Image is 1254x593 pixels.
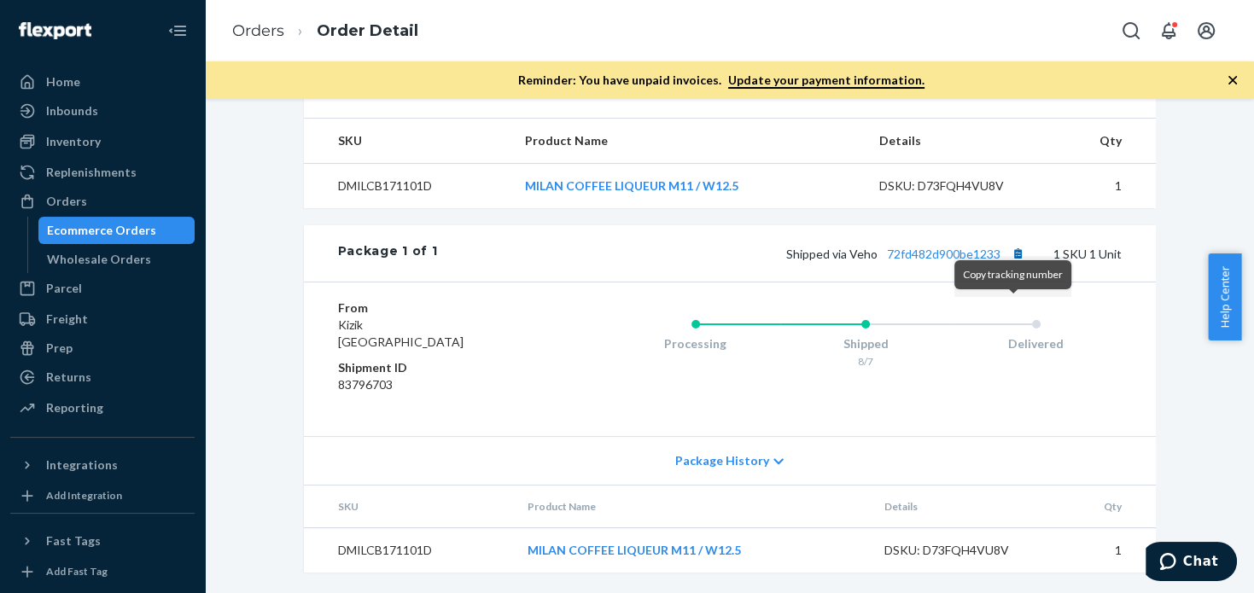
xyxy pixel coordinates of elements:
[10,394,195,421] a: Reporting
[1007,242,1029,265] button: Copy tracking number
[528,543,741,557] a: MILAN COFFEE LIQUEUR M11 / W12.5
[1058,485,1155,528] th: Qty
[338,359,542,376] dt: Shipment ID
[10,128,195,155] a: Inventory
[46,532,101,549] div: Fast Tags
[338,376,542,393] dd: 83796703
[1189,14,1223,48] button: Open account menu
[47,222,156,239] div: Ecommerce Orders
[1114,14,1148,48] button: Open Search Box
[514,485,871,528] th: Product Name
[437,242,1121,265] div: 1 SKU 1 Unit
[1208,253,1241,340] button: Help Center
[10,97,195,125] a: Inbounds
[10,485,195,506] a: Add Integration
[46,340,73,357] div: Prep
[338,299,542,317] dt: From
[10,159,195,186] a: Replenishments
[10,561,195,582] a: Add Fast Tag
[786,247,1029,261] span: Shipped via Veho
[219,6,432,56] ol: breadcrumbs
[46,564,108,578] div: Add Fast Tag
[10,363,195,391] a: Returns
[1152,14,1186,48] button: Open notifications
[511,119,865,164] th: Product Name
[19,22,91,39] img: Flexport logo
[46,311,88,328] div: Freight
[10,451,195,479] button: Integrations
[780,354,951,369] div: 8/7
[1053,164,1155,209] td: 1
[963,268,1063,281] span: Copy tracking number
[1058,528,1155,573] td: 1
[10,68,195,96] a: Home
[304,528,514,573] td: DMILCB171101D
[46,399,103,416] div: Reporting
[160,14,195,48] button: Close Navigation
[38,217,195,244] a: Ecommerce Orders
[780,335,951,352] div: Shipped
[338,242,438,265] div: Package 1 of 1
[1053,119,1155,164] th: Qty
[10,188,195,215] a: Orders
[38,246,195,273] a: Wholesale Orders
[675,452,769,469] span: Package History
[518,72,924,89] p: Reminder: You have unpaid invoices.
[46,102,98,119] div: Inbounds
[871,485,1059,528] th: Details
[46,73,80,90] div: Home
[46,488,122,503] div: Add Integration
[525,178,738,193] a: MILAN COFFEE LIQUEUR M11 / W12.5
[232,21,284,40] a: Orders
[10,305,195,333] a: Freight
[951,335,1122,352] div: Delivered
[10,275,195,302] a: Parcel
[304,119,512,164] th: SKU
[46,456,118,474] div: Integrations
[728,73,924,89] a: Update your payment information.
[304,485,514,528] th: SKU
[46,193,87,210] div: Orders
[47,251,151,268] div: Wholesale Orders
[304,164,512,209] td: DMILCB171101D
[866,119,1053,164] th: Details
[879,177,1040,195] div: DSKU: D73FQH4VU8V
[10,334,195,362] a: Prep
[887,247,1000,261] a: 72fd482d900be1233
[317,21,418,40] a: Order Detail
[338,317,464,349] span: Kizik [GEOGRAPHIC_DATA]
[46,280,82,297] div: Parcel
[610,335,781,352] div: Processing
[46,133,101,150] div: Inventory
[10,527,195,555] button: Fast Tags
[46,164,137,181] div: Replenishments
[46,369,91,386] div: Returns
[1146,542,1237,584] iframe: Opens a widget where you can chat to one of our agents
[884,542,1045,559] div: DSKU: D73FQH4VU8V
